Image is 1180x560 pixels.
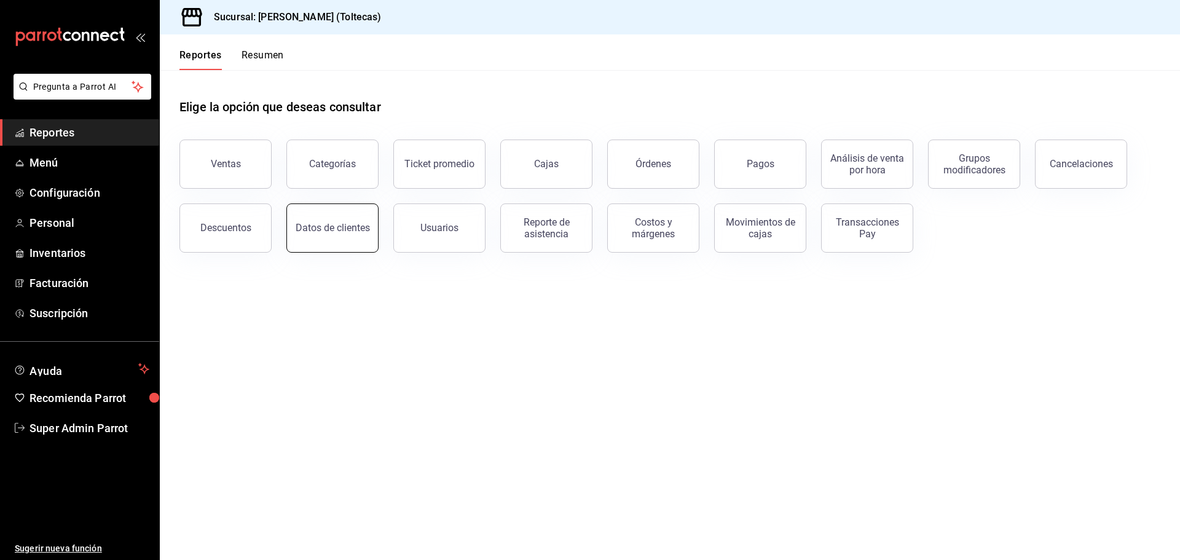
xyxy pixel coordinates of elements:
[747,158,774,170] div: Pagos
[607,203,699,253] button: Costos y márgenes
[29,275,149,291] span: Facturación
[821,140,913,189] button: Análisis de venta por hora
[508,216,584,240] div: Reporte de asistencia
[29,390,149,406] span: Recomienda Parrot
[829,152,905,176] div: Análisis de venta por hora
[29,184,149,201] span: Configuración
[179,98,381,116] h1: Elige la opción que deseas consultar
[829,216,905,240] div: Transacciones Pay
[615,216,691,240] div: Costos y márgenes
[9,89,151,102] a: Pregunta a Parrot AI
[200,222,251,234] div: Descuentos
[420,222,458,234] div: Usuarios
[635,158,671,170] div: Órdenes
[607,140,699,189] button: Órdenes
[393,203,486,253] button: Usuarios
[29,215,149,231] span: Personal
[242,49,284,70] button: Resumen
[179,49,222,70] button: Reportes
[33,81,132,93] span: Pregunta a Parrot AI
[393,140,486,189] button: Ticket promedio
[286,140,379,189] button: Categorías
[500,203,592,253] button: Reporte de asistencia
[179,49,284,70] div: navigation tabs
[296,222,370,234] div: Datos de clientes
[29,420,149,436] span: Super Admin Parrot
[309,158,356,170] div: Categorías
[211,158,241,170] div: Ventas
[29,245,149,261] span: Inventarios
[204,10,381,25] h3: Sucursal: [PERSON_NAME] (Toltecas)
[722,216,798,240] div: Movimientos de cajas
[821,203,913,253] button: Transacciones Pay
[179,203,272,253] button: Descuentos
[29,124,149,141] span: Reportes
[500,140,592,189] a: Cajas
[1050,158,1113,170] div: Cancelaciones
[286,203,379,253] button: Datos de clientes
[179,140,272,189] button: Ventas
[936,152,1012,176] div: Grupos modificadores
[29,305,149,321] span: Suscripción
[714,140,806,189] button: Pagos
[534,157,559,172] div: Cajas
[29,361,133,376] span: Ayuda
[135,32,145,42] button: open_drawer_menu
[404,158,474,170] div: Ticket promedio
[714,203,806,253] button: Movimientos de cajas
[14,74,151,100] button: Pregunta a Parrot AI
[15,542,149,555] span: Sugerir nueva función
[928,140,1020,189] button: Grupos modificadores
[1035,140,1127,189] button: Cancelaciones
[29,154,149,171] span: Menú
